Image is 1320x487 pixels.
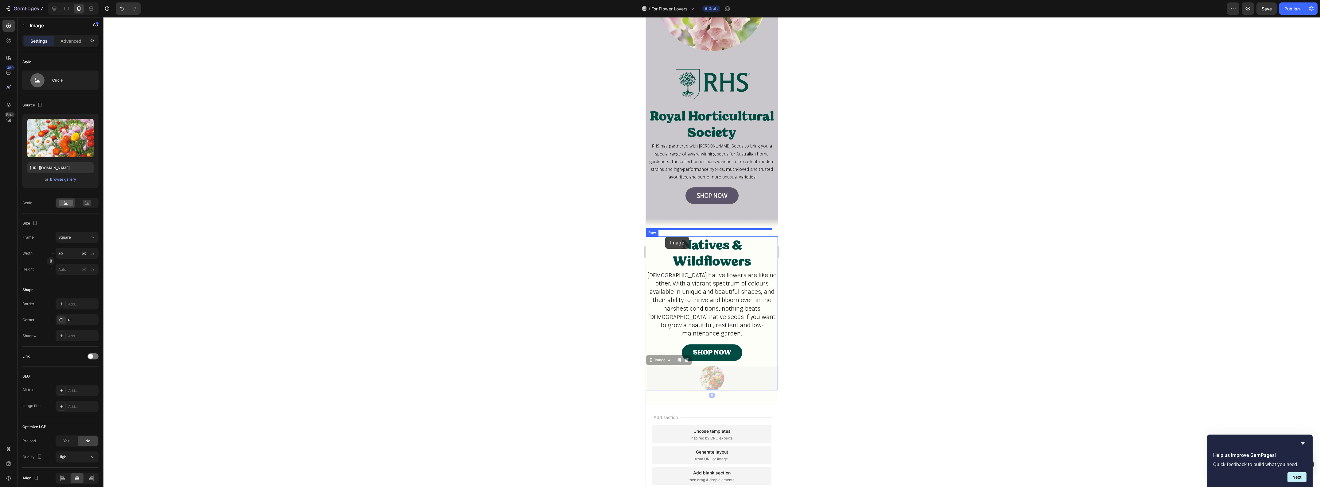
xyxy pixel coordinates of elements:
[649,6,650,12] span: /
[22,453,43,461] div: Quality
[1279,2,1305,15] button: Publish
[63,438,69,444] span: Yes
[68,388,97,393] div: Add...
[22,219,39,228] div: Size
[1213,452,1306,459] h2: Help us improve GemPages!
[58,235,71,240] span: Square
[22,301,34,307] div: Border
[58,454,66,459] span: High
[68,317,97,323] div: Pill
[1284,6,1300,12] div: Publish
[22,438,36,444] div: Preload
[22,235,34,240] label: Frame
[1299,439,1306,447] button: Hide survey
[82,267,86,272] div: px
[1287,472,1306,482] button: Next question
[89,266,96,273] button: px
[1256,2,1277,15] button: Save
[40,5,43,12] p: 7
[1213,439,1306,482] div: Help us improve GemPages!
[22,474,40,482] div: Align
[22,200,32,206] div: Scale
[709,6,718,11] span: Draft
[22,317,35,323] div: Corner
[60,38,81,44] p: Advanced
[50,176,76,182] button: Browse gallery
[22,101,44,109] div: Source
[68,301,97,307] div: Add...
[22,59,31,65] div: Style
[22,251,33,256] label: Width
[22,354,30,359] div: Link
[80,266,87,273] button: %
[1262,6,1272,11] span: Save
[22,403,41,408] div: Image title
[68,404,97,409] div: Add...
[27,162,94,173] input: https://example.com/image.jpg
[27,119,94,157] img: preview-image
[5,112,15,117] div: Beta
[22,424,46,430] div: Optimize LCP
[1213,462,1306,467] p: Quick feedback to build what you need.
[56,232,99,243] button: Square
[56,248,99,259] input: px%
[22,374,30,379] div: SEO
[68,333,97,339] div: Add...
[89,250,96,257] button: px
[80,250,87,257] button: %
[91,251,94,256] div: %
[646,17,778,487] iframe: Design area
[45,176,49,183] span: or
[22,333,37,339] div: Shadow
[2,2,46,15] button: 7
[22,387,35,393] div: Alt text
[56,264,99,275] input: px%
[56,451,99,462] button: High
[22,287,33,293] div: Shape
[82,251,86,256] div: px
[91,267,94,272] div: %
[50,177,76,182] div: Browse gallery
[85,438,90,444] span: No
[30,38,48,44] p: Settings
[52,73,90,87] div: Circle
[30,22,82,29] p: Image
[651,6,688,12] span: For Flower Lovers
[22,267,34,272] label: Height
[6,65,15,70] div: 450
[116,2,141,15] div: Undo/Redo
